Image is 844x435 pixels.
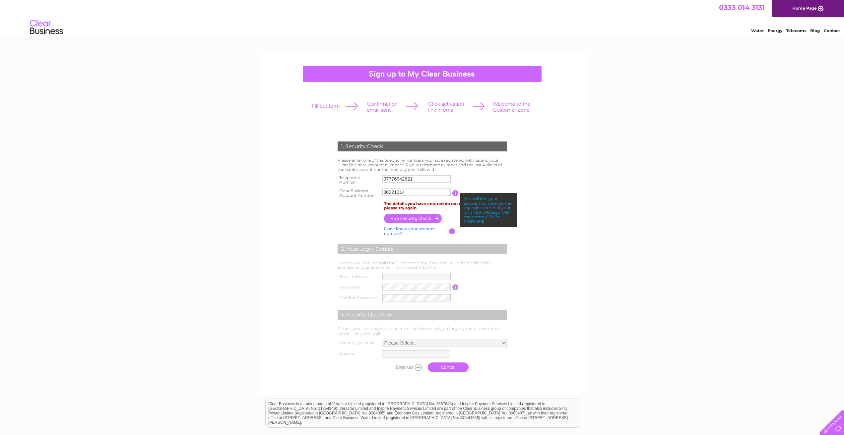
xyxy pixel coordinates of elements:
[30,17,63,37] img: logo.png
[338,141,507,151] div: 1. Security Check
[336,187,381,200] th: Clear Business Account Number
[384,362,424,372] input: Submit
[336,293,381,303] th: Confirm Password
[336,156,508,173] td: Please enter one of the telephone numbers you have registered with us and your Clear Business acc...
[384,226,435,236] a: Don't know your account number?
[824,28,840,33] a: Contact
[460,193,517,227] div: You will find your account number on the top right corner of your bill and it will begin with the...
[336,259,508,272] td: Choose your login details for Customer Zone. The email must be a valid email address, as your act...
[336,173,381,187] th: Telephone Number
[336,271,381,282] th: Email Address
[449,228,455,234] input: Information
[338,310,507,320] div: 3. Security Question
[786,28,806,33] a: Telecoms
[382,200,508,212] td: The details you have entered do not match our records, please try again.
[336,325,508,337] td: Choose your security question from the below so if you forget your password, we can still help yo...
[336,337,380,349] th: Security Question
[428,362,469,372] a: Cancel
[768,28,782,33] a: Energy
[338,244,507,254] div: 2. Your Login Details
[336,349,380,359] th: Answer
[719,3,765,12] a: 0333 014 3131
[336,282,381,293] th: Password
[810,28,820,33] a: Blog
[452,190,459,196] input: Information
[452,284,459,290] input: Information
[751,28,764,33] a: Water
[266,4,579,32] div: Clear Business is a trading name of Verastar Limited (registered in [GEOGRAPHIC_DATA] No. 3667643...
